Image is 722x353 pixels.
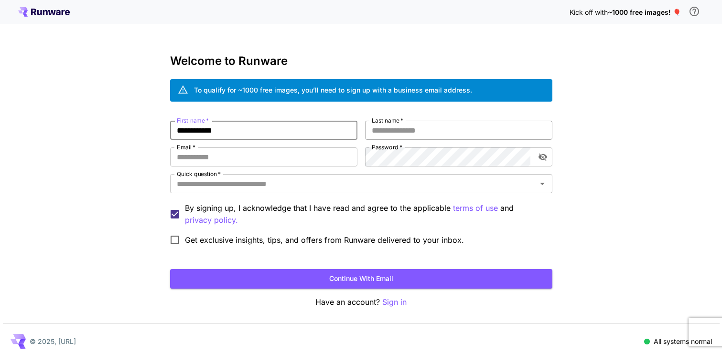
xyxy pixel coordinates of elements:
[177,116,209,125] label: First name
[30,336,76,346] p: © 2025, [URL]
[372,143,402,151] label: Password
[185,202,545,226] p: By signing up, I acknowledge that I have read and agree to the applicable and
[177,143,195,151] label: Email
[185,214,238,226] button: By signing up, I acknowledge that I have read and agree to the applicable terms of use and
[170,269,552,289] button: Continue with email
[453,202,498,214] p: terms of use
[372,116,403,125] label: Last name
[185,214,238,226] p: privacy policy.
[194,85,472,95] div: To qualify for ~1000 free images, you’ll need to sign up with a business email address.
[170,54,552,68] h3: Welcome to Runware
[382,296,407,308] button: Sign in
[536,177,549,190] button: Open
[608,8,681,16] span: ~1000 free images! 🎈
[185,234,464,246] span: Get exclusive insights, tips, and offers from Runware delivered to your inbox.
[654,336,712,346] p: All systems normal
[534,148,551,166] button: toggle password visibility
[453,202,498,214] button: By signing up, I acknowledge that I have read and agree to the applicable and privacy policy.
[570,8,608,16] span: Kick off with
[170,296,552,308] p: Have an account?
[177,170,221,178] label: Quick question
[685,2,704,21] button: In order to qualify for free credit, you need to sign up with a business email address and click ...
